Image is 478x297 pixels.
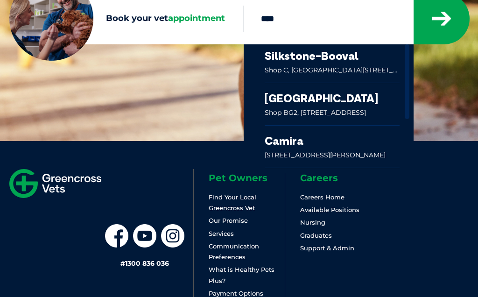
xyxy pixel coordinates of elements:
[209,217,248,224] a: Our Promise
[300,193,344,201] a: Careers Home
[168,13,225,23] span: appointment
[209,193,256,212] a: Find Your Local Greencross Vet
[120,259,125,268] span: #
[300,244,354,252] a: Support & Admin
[209,266,274,284] a: What is Healthy Pets Plus?
[300,232,332,239] a: Graduates
[9,14,244,24] label: Book your vet
[209,242,259,261] a: Communication Preferences
[209,230,234,237] a: Services
[300,206,359,213] a: Available Positions
[300,173,377,183] h6: Careers
[120,259,169,268] a: #1300 836 036
[209,290,263,297] a: Payment Options
[209,173,285,183] h6: Pet Owners
[300,219,325,226] a: Nursing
